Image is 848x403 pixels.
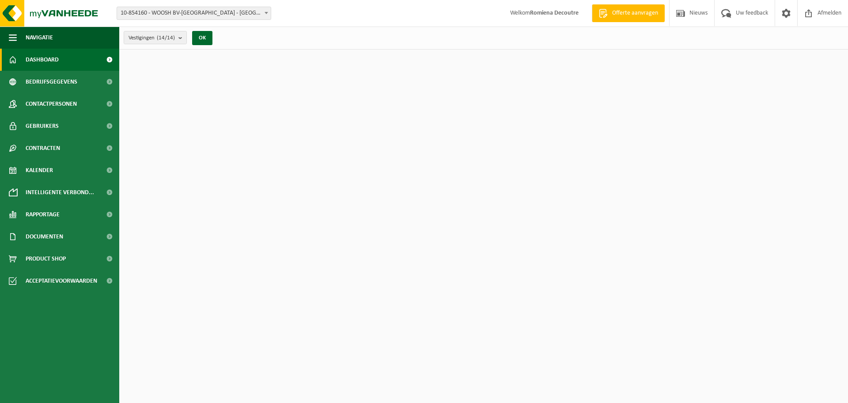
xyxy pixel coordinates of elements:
[26,270,97,292] span: Acceptatievoorwaarden
[26,159,53,181] span: Kalender
[530,10,579,16] strong: Romiena Decoutre
[26,49,59,71] span: Dashboard
[157,35,175,41] count: (14/14)
[117,7,271,20] span: 10-854160 - WOOSH BV-GENT - GENT
[117,7,271,19] span: 10-854160 - WOOSH BV-GENT - GENT
[610,9,660,18] span: Offerte aanvragen
[26,181,94,203] span: Intelligente verbond...
[26,226,63,248] span: Documenten
[26,203,60,226] span: Rapportage
[26,93,77,115] span: Contactpersonen
[26,137,60,159] span: Contracten
[129,31,175,45] span: Vestigingen
[592,4,665,22] a: Offerte aanvragen
[26,71,77,93] span: Bedrijfsgegevens
[192,31,212,45] button: OK
[26,27,53,49] span: Navigatie
[26,115,59,137] span: Gebruikers
[124,31,187,44] button: Vestigingen(14/14)
[26,248,66,270] span: Product Shop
